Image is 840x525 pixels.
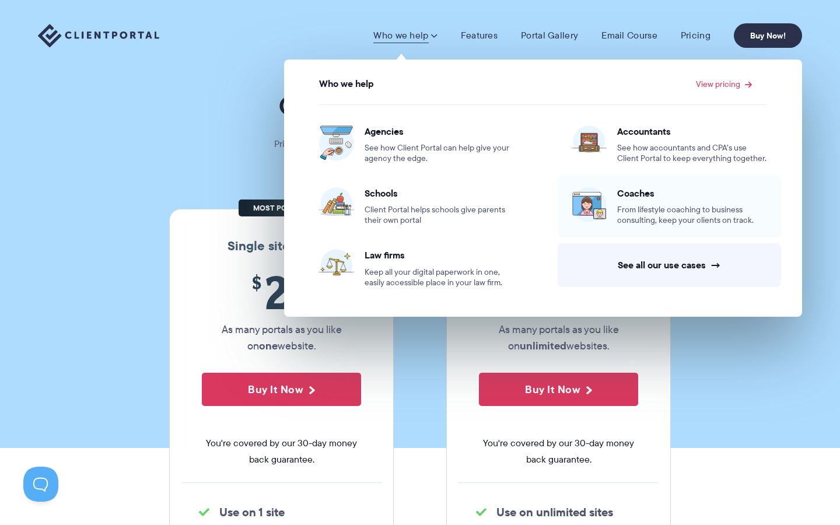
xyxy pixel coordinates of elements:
span: Coaches [617,187,767,199]
span: From lifestyle coaching to business consulting, keep your clients on track. [617,205,767,226]
a: Buy Now! [734,23,802,48]
span: Accountants [617,125,767,137]
strong: Use on unlimited sites [496,503,613,521]
span: 25 [202,265,361,318]
strong: unlimited [520,338,566,353]
span: Agencies [365,125,514,137]
span: See how accountants and CPA’s use Client Portal to keep everything together. [617,143,767,164]
a: Email Course [601,30,657,41]
span: 49 [479,265,638,318]
ul: Who we help [284,60,802,317]
span: Who we help [319,79,374,89]
iframe: Toggle Customer Support [23,467,58,502]
button: Buy It Now [479,373,638,406]
strong: Use on 1 site [219,503,285,521]
button: Buy It Now [202,373,361,406]
span: Keep all your digital paperwork in one, easily accessible place in your law firm. [365,267,514,288]
span: Schools [365,187,514,199]
a: Pricing [681,30,710,41]
span: → [710,259,721,271]
a: View pricing [696,80,752,88]
a: Who we help [373,30,437,41]
span: Law firms [365,249,514,261]
a: Portal Gallery [521,30,578,41]
span: You're covered by our 30-day money back guarantee. [202,435,361,468]
p: As many portals as you like on websites. [479,321,638,354]
span: See how Client Portal can help give your agency the edge. [365,143,514,164]
a: See all our use cases [558,243,781,287]
a: Features [461,30,498,41]
span: Client Portal helps schools give parents their own portal [365,205,514,226]
ul: View pricing [290,93,796,300]
h3: Single site license [181,239,381,254]
span: You're covered by our 30-day money back guarantee. [479,435,638,468]
strong: one [259,338,278,353]
p: As many portals as you like on website. [202,321,361,354]
p: Pricing shouldn't be complicated. Straightforward plans, no hidden fees. [245,136,595,152]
